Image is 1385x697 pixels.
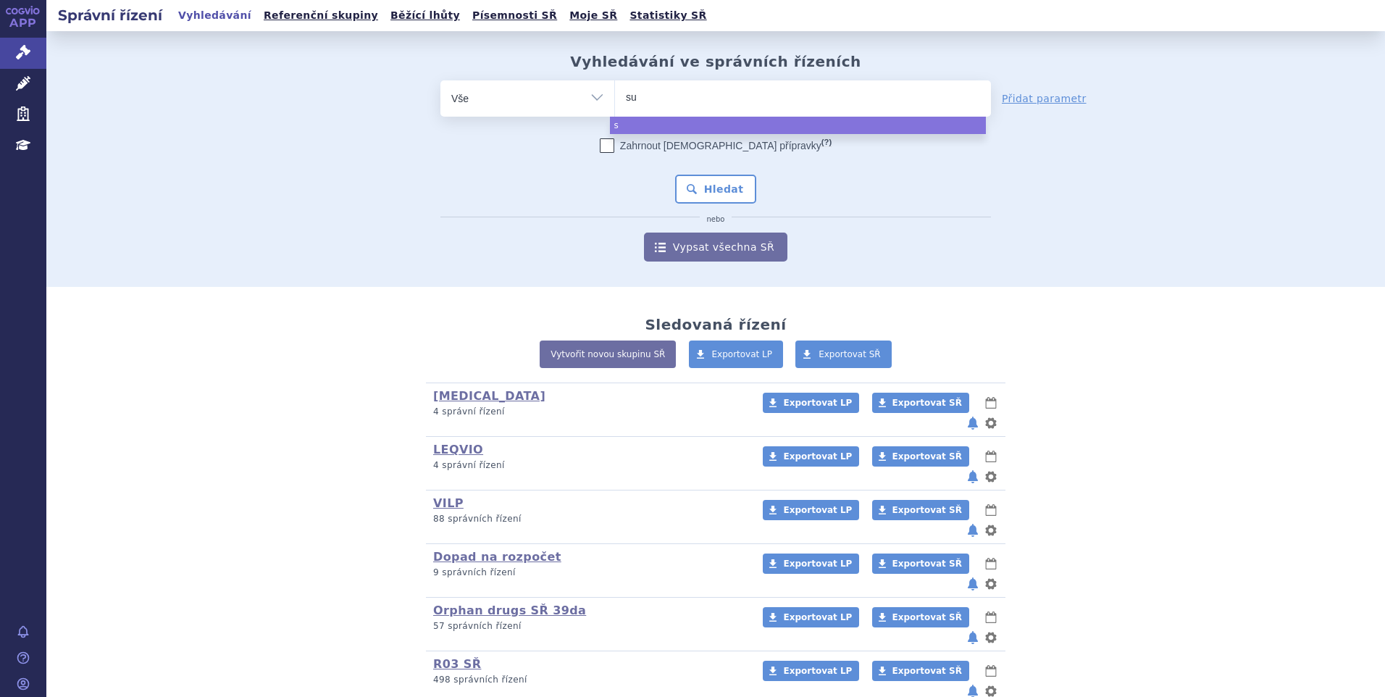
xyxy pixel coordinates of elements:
[600,138,832,153] label: Zahrnout [DEMOGRAPHIC_DATA] přípravky
[433,496,464,510] a: VILP
[819,349,881,359] span: Exportovat SŘ
[644,233,787,262] a: Vypsat všechna SŘ
[783,398,852,408] span: Exportovat LP
[763,446,859,467] a: Exportovat LP
[984,501,998,519] button: lhůty
[872,554,969,574] a: Exportovat SŘ
[783,666,852,676] span: Exportovat LP
[174,6,256,25] a: Vyhledávání
[783,559,852,569] span: Exportovat LP
[966,522,980,539] button: notifikace
[795,341,892,368] a: Exportovat SŘ
[712,349,773,359] span: Exportovat LP
[645,316,786,333] h2: Sledovaná řízení
[675,175,757,204] button: Hledat
[763,554,859,574] a: Exportovat LP
[966,629,980,646] button: notifikace
[892,666,962,676] span: Exportovat SŘ
[966,468,980,485] button: notifikace
[984,629,998,646] button: nastavení
[570,53,861,70] h2: Vyhledávání ve správních řízeních
[763,500,859,520] a: Exportovat LP
[984,468,998,485] button: nastavení
[540,341,676,368] a: Vytvořit novou skupinu SŘ
[892,505,962,515] span: Exportovat SŘ
[433,406,744,418] p: 4 správní řízení
[984,522,998,539] button: nastavení
[984,575,998,593] button: nastavení
[821,138,832,147] abbr: (?)
[610,117,986,134] li: s
[433,550,561,564] a: Dopad na rozpočet
[984,662,998,680] button: lhůty
[433,657,481,671] a: R03 SŘ
[872,607,969,627] a: Exportovat SŘ
[46,5,174,25] h2: Správní řízení
[386,6,464,25] a: Běžící lhůty
[433,674,744,686] p: 498 správních řízení
[984,394,998,412] button: lhůty
[763,607,859,627] a: Exportovat LP
[433,513,744,525] p: 88 správních řízení
[1002,91,1087,106] a: Přidat parametr
[872,661,969,681] a: Exportovat SŘ
[763,393,859,413] a: Exportovat LP
[783,612,852,622] span: Exportovat LP
[892,559,962,569] span: Exportovat SŘ
[984,414,998,432] button: nastavení
[872,500,969,520] a: Exportovat SŘ
[433,604,586,617] a: Orphan drugs SŘ 39da
[625,6,711,25] a: Statistiky SŘ
[892,612,962,622] span: Exportovat SŘ
[689,341,784,368] a: Exportovat LP
[872,393,969,413] a: Exportovat SŘ
[984,555,998,572] button: lhůty
[433,389,545,403] a: [MEDICAL_DATA]
[433,443,483,456] a: LEQVIO
[468,6,561,25] a: Písemnosti SŘ
[892,398,962,408] span: Exportovat SŘ
[763,661,859,681] a: Exportovat LP
[892,451,962,462] span: Exportovat SŘ
[433,567,744,579] p: 9 správních řízení
[783,451,852,462] span: Exportovat LP
[966,414,980,432] button: notifikace
[565,6,622,25] a: Moje SŘ
[433,459,744,472] p: 4 správní řízení
[872,446,969,467] a: Exportovat SŘ
[700,215,732,224] i: nebo
[433,620,744,633] p: 57 správních řízení
[783,505,852,515] span: Exportovat LP
[984,609,998,626] button: lhůty
[984,448,998,465] button: lhůty
[259,6,382,25] a: Referenční skupiny
[966,575,980,593] button: notifikace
